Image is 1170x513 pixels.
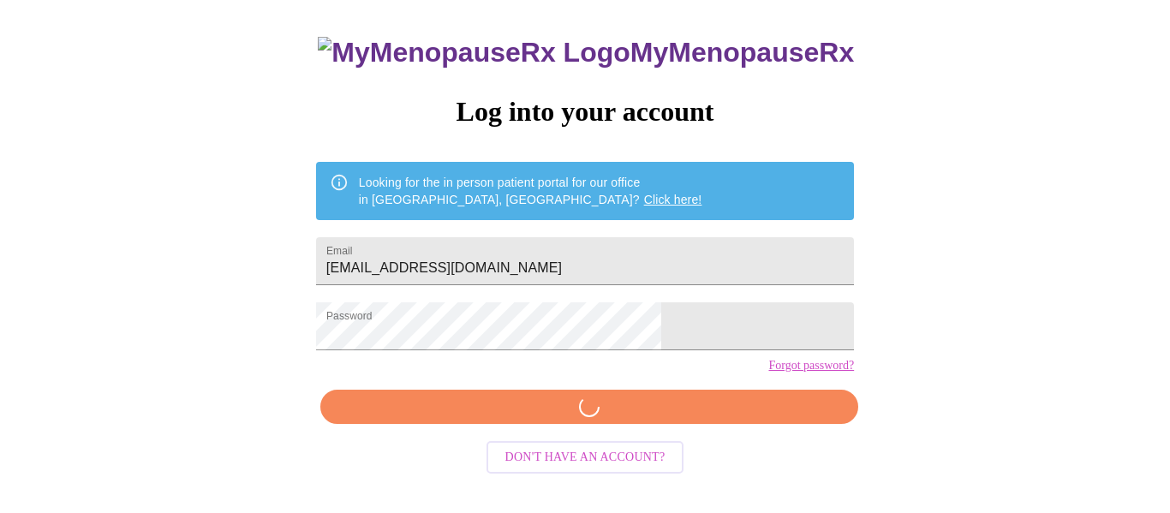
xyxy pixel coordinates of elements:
a: Don't have an account? [482,449,689,463]
h3: MyMenopauseRx [318,37,854,69]
span: Don't have an account? [505,447,666,468]
h3: Log into your account [316,96,854,128]
a: Forgot password? [768,359,854,373]
button: Don't have an account? [487,441,684,474]
img: MyMenopauseRx Logo [318,37,630,69]
a: Click here! [644,193,702,206]
div: Looking for the in person patient portal for our office in [GEOGRAPHIC_DATA], [GEOGRAPHIC_DATA]? [359,167,702,215]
